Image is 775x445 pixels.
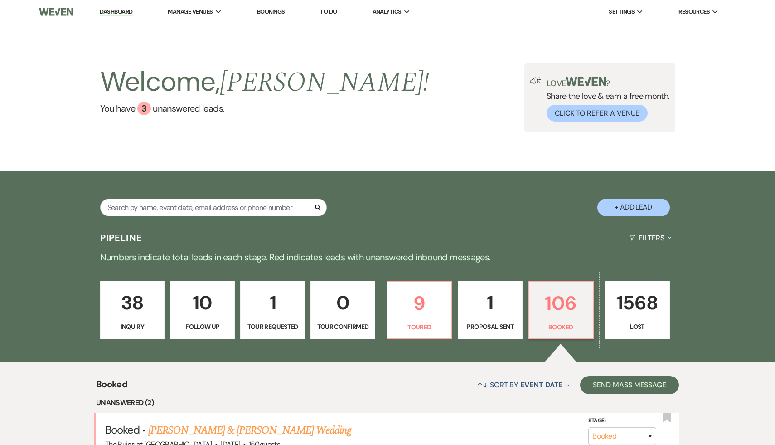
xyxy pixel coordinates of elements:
[474,373,573,397] button: Sort By Event Date
[678,7,710,16] span: Resources
[316,322,369,332] p: Tour Confirmed
[609,7,635,16] span: Settings
[100,281,165,340] a: 38Inquiry
[220,62,429,103] span: [PERSON_NAME] !
[530,77,541,84] img: loud-speaker-illustration.svg
[96,377,127,397] span: Booked
[547,77,670,88] p: Love ?
[393,322,446,332] p: Toured
[96,397,679,409] li: Unanswered (2)
[611,288,664,318] p: 1568
[541,77,670,122] div: Share the love & earn a free month.
[580,376,679,394] button: Send Mass Message
[464,288,517,318] p: 1
[534,322,587,332] p: Booked
[588,416,656,425] label: Stage:
[464,322,517,332] p: Proposal Sent
[597,199,670,216] button: + Add Lead
[105,423,140,437] span: Booked
[100,199,327,216] input: Search by name, event date, email address or phone number
[100,102,430,115] a: You have 3 unanswered leads.
[176,288,229,318] p: 10
[310,281,375,340] a: 0Tour Confirmed
[246,322,299,332] p: Tour Requested
[566,77,606,86] img: weven-logo-green.svg
[611,322,664,332] p: Lost
[528,281,594,340] a: 106Booked
[458,281,523,340] a: 1Proposal Sent
[61,250,714,264] p: Numbers indicate total leads in each stage. Red indicates leads with unanswered inbound messages.
[170,281,235,340] a: 10Follow Up
[137,102,151,115] div: 3
[625,226,675,250] button: Filters
[168,7,213,16] span: Manage Venues
[547,105,648,122] button: Click to Refer a Venue
[534,288,587,318] p: 106
[316,288,369,318] p: 0
[148,422,351,439] a: [PERSON_NAME] & [PERSON_NAME] Wedding
[100,63,430,102] h2: Welcome,
[477,380,488,390] span: ↑↓
[520,380,562,390] span: Event Date
[393,288,446,318] p: 9
[240,281,305,340] a: 1Tour Requested
[176,322,229,332] p: Follow Up
[106,288,159,318] p: 38
[246,288,299,318] p: 1
[320,8,337,15] a: To Do
[605,281,670,340] a: 1568Lost
[106,322,159,332] p: Inquiry
[387,281,452,340] a: 9Toured
[39,2,73,21] img: Weven Logo
[100,8,132,16] a: Dashboard
[100,231,143,244] h3: Pipeline
[373,7,402,16] span: Analytics
[257,8,285,15] a: Bookings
